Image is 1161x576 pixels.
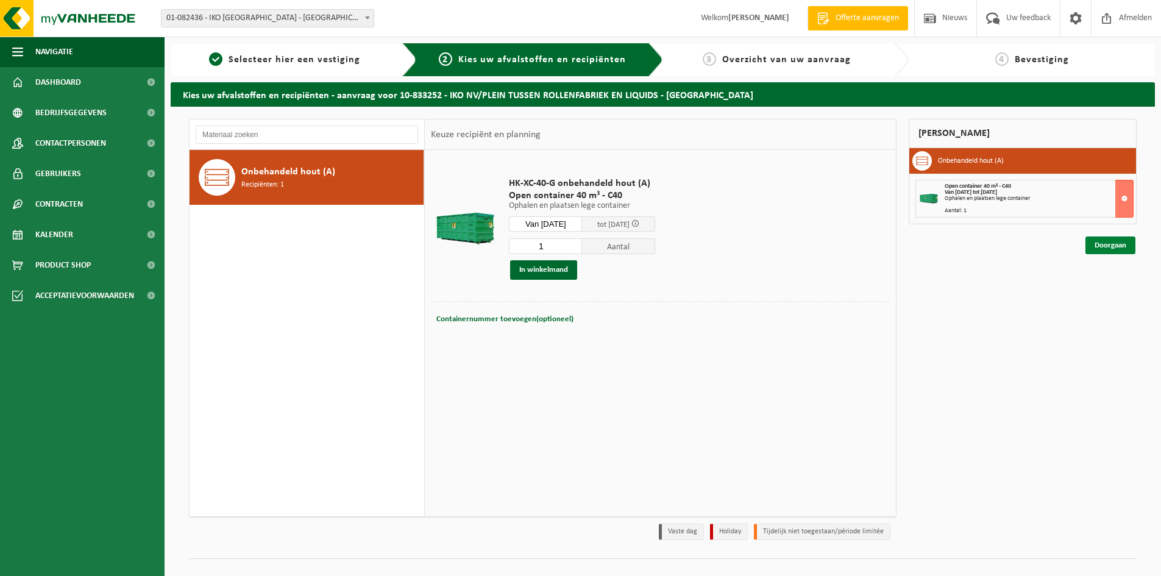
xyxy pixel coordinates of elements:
[945,208,1133,214] div: Aantal: 1
[35,98,107,128] span: Bedrijfsgegevens
[945,189,997,196] strong: Van [DATE] tot [DATE]
[439,52,452,66] span: 2
[509,216,582,232] input: Selecteer datum
[35,67,81,98] span: Dashboard
[209,52,222,66] span: 1
[945,196,1133,202] div: Ophalen en plaatsen lege container
[177,52,392,67] a: 1Selecteer hier een vestiging
[1085,236,1135,254] a: Doorgaan
[509,202,655,210] p: Ophalen en plaatsen lege container
[435,311,575,328] button: Containernummer toevoegen(optioneel)
[597,221,630,229] span: tot [DATE]
[425,119,547,150] div: Keuze recipiënt en planning
[190,150,424,205] button: Onbehandeld hout (A) Recipiënten: 1
[1015,55,1069,65] span: Bevestiging
[35,189,83,219] span: Contracten
[241,165,335,179] span: Onbehandeld hout (A)
[909,119,1137,148] div: [PERSON_NAME]
[510,260,577,280] button: In winkelmand
[436,315,573,323] span: Containernummer toevoegen(optioneel)
[703,52,716,66] span: 3
[196,126,418,144] input: Materiaal zoeken
[808,6,908,30] a: Offerte aanvragen
[509,190,655,202] span: Open container 40 m³ - C40
[945,183,1011,190] span: Open container 40 m³ - C40
[35,158,81,189] span: Gebruikers
[458,55,626,65] span: Kies uw afvalstoffen en recipiënten
[35,280,134,311] span: Acceptatievoorwaarden
[161,9,374,27] span: 01-082436 - IKO NV - ANTWERPEN
[35,250,91,280] span: Product Shop
[241,179,284,191] span: Recipiënten: 1
[722,55,851,65] span: Overzicht van uw aanvraag
[728,13,789,23] strong: [PERSON_NAME]
[35,37,73,67] span: Navigatie
[162,10,374,27] span: 01-082436 - IKO NV - ANTWERPEN
[754,524,890,540] li: Tijdelijk niet toegestaan/période limitée
[509,177,655,190] span: HK-XC-40-G onbehandeld hout (A)
[710,524,748,540] li: Holiday
[995,52,1009,66] span: 4
[229,55,360,65] span: Selecteer hier een vestiging
[35,219,73,250] span: Kalender
[35,128,106,158] span: Contactpersonen
[659,524,704,540] li: Vaste dag
[582,238,655,254] span: Aantal
[833,12,902,24] span: Offerte aanvragen
[938,151,1004,171] h3: Onbehandeld hout (A)
[171,82,1155,106] h2: Kies uw afvalstoffen en recipiënten - aanvraag voor 10-833252 - IKO NV/PLEIN TUSSEN ROLLENFABRIEK...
